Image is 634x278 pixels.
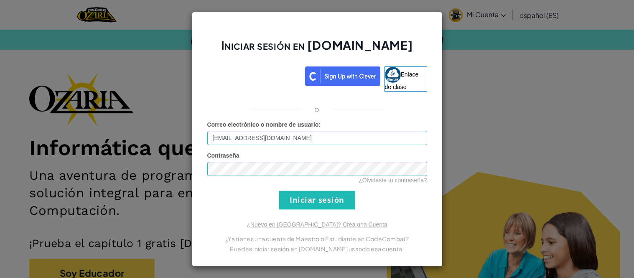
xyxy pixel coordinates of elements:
[314,104,319,114] font: o
[225,235,409,242] font: ¿Ya tienes una cuenta de Maestro o Estudiante en CodeCombat?
[359,177,427,184] a: ¿Olvidaste tu contraseña?
[207,121,319,128] font: Correo electrónico o nombre de usuario
[305,66,380,86] img: clever_sso_button@2x.png
[247,221,387,228] a: ¿Nuevo en [GEOGRAPHIC_DATA]? Crea una Cuenta
[207,152,239,159] font: Contraseña
[221,38,413,52] font: Iniciar sesión en [DOMAIN_NAME]
[230,245,404,252] font: Puedes iniciar sesión en [DOMAIN_NAME] usando esa cuenta.
[385,71,419,90] font: Enlace de clase
[318,121,321,128] font: :
[385,67,401,83] img: classlink-logo-small.png
[279,191,355,209] input: Iniciar sesión
[203,66,305,84] iframe: Botón Iniciar sesión con Google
